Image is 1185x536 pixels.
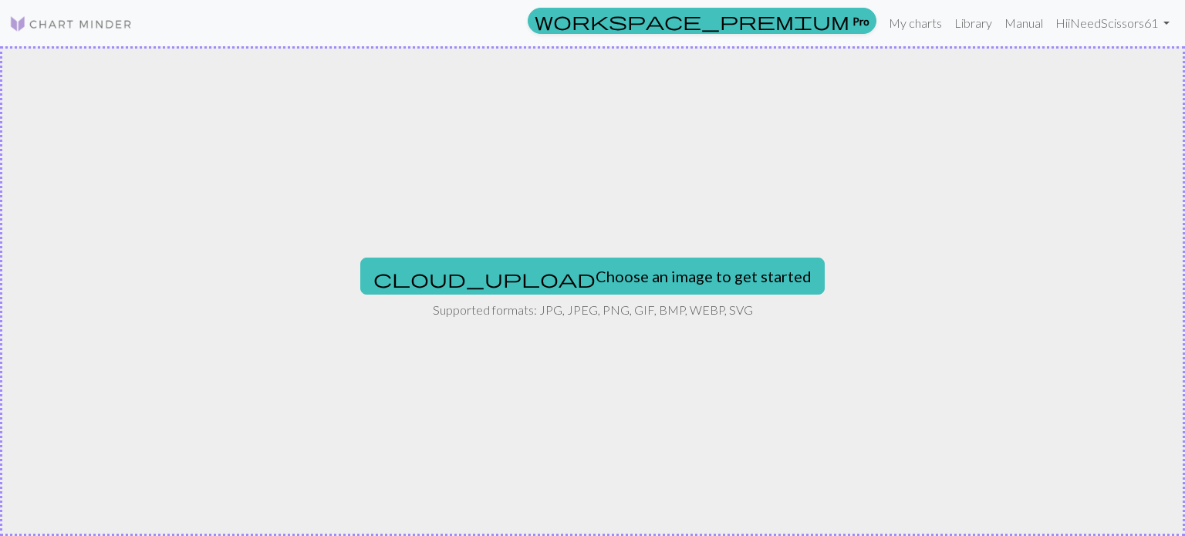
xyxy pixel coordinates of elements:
[948,8,998,39] a: Library
[883,8,948,39] a: My charts
[998,8,1049,39] a: Manual
[373,268,596,289] span: cloud_upload
[9,15,133,33] img: Logo
[1049,8,1176,39] a: HiiNeedScissors61
[535,10,849,32] span: workspace_premium
[360,258,825,295] button: Choose an image to get started
[433,301,753,319] p: Supported formats: JPG, JPEG, PNG, GIF, BMP, WEBP, SVG
[528,8,876,34] a: Pro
